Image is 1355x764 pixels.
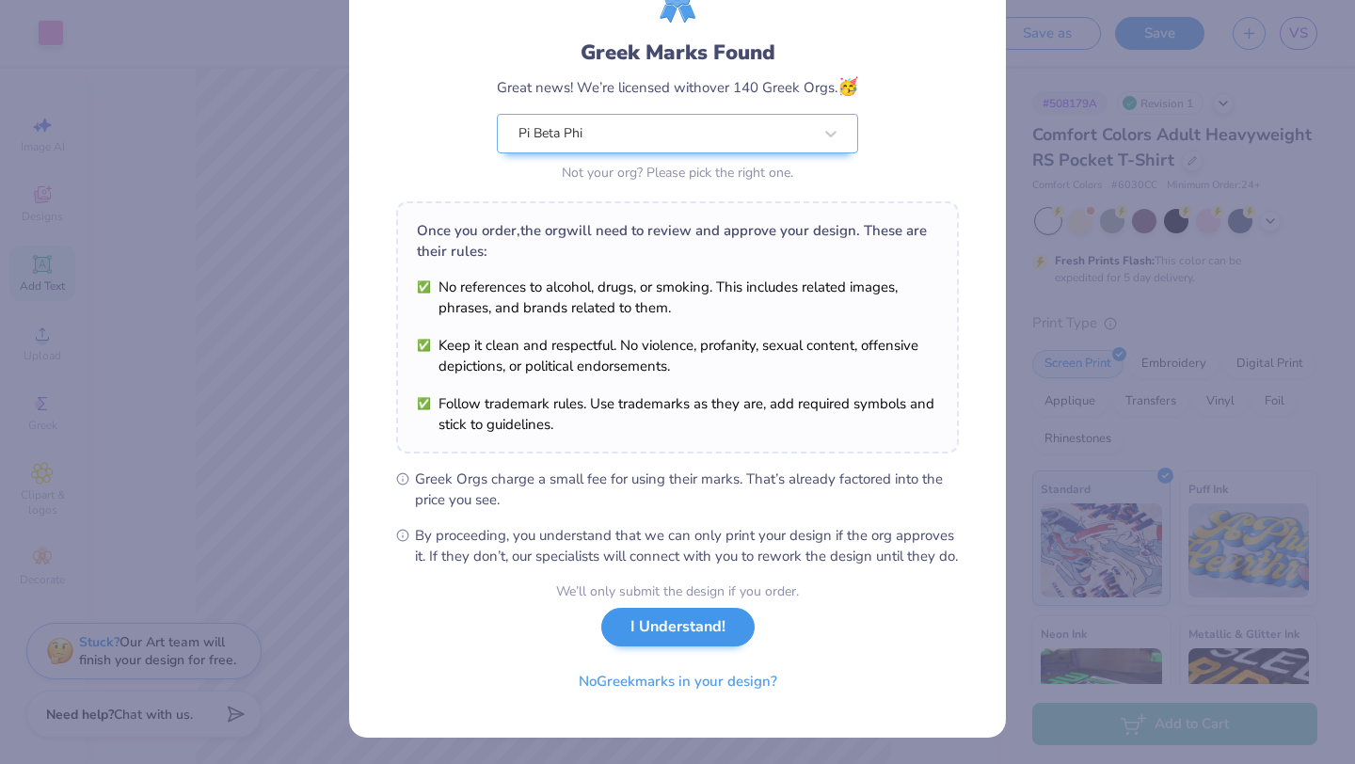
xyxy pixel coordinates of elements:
div: Not your org? Please pick the right one. [497,163,858,183]
div: Great news! We’re licensed with over 140 Greek Orgs. [497,74,858,100]
span: By proceeding, you understand that we can only print your design if the org approves it. If they ... [415,525,959,566]
span: 🥳 [837,75,858,98]
div: Greek Marks Found [497,38,858,68]
li: Follow trademark rules. Use trademarks as they are, add required symbols and stick to guidelines. [417,393,938,435]
li: Keep it clean and respectful. No violence, profanity, sexual content, offensive depictions, or po... [417,335,938,376]
div: We’ll only submit the design if you order. [556,581,799,601]
li: No references to alcohol, drugs, or smoking. This includes related images, phrases, and brands re... [417,277,938,318]
div: Once you order, the org will need to review and approve your design. These are their rules: [417,220,938,262]
button: NoGreekmarks in your design? [563,662,793,701]
span: Greek Orgs charge a small fee for using their marks. That’s already factored into the price you see. [415,469,959,510]
button: I Understand! [601,608,755,646]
